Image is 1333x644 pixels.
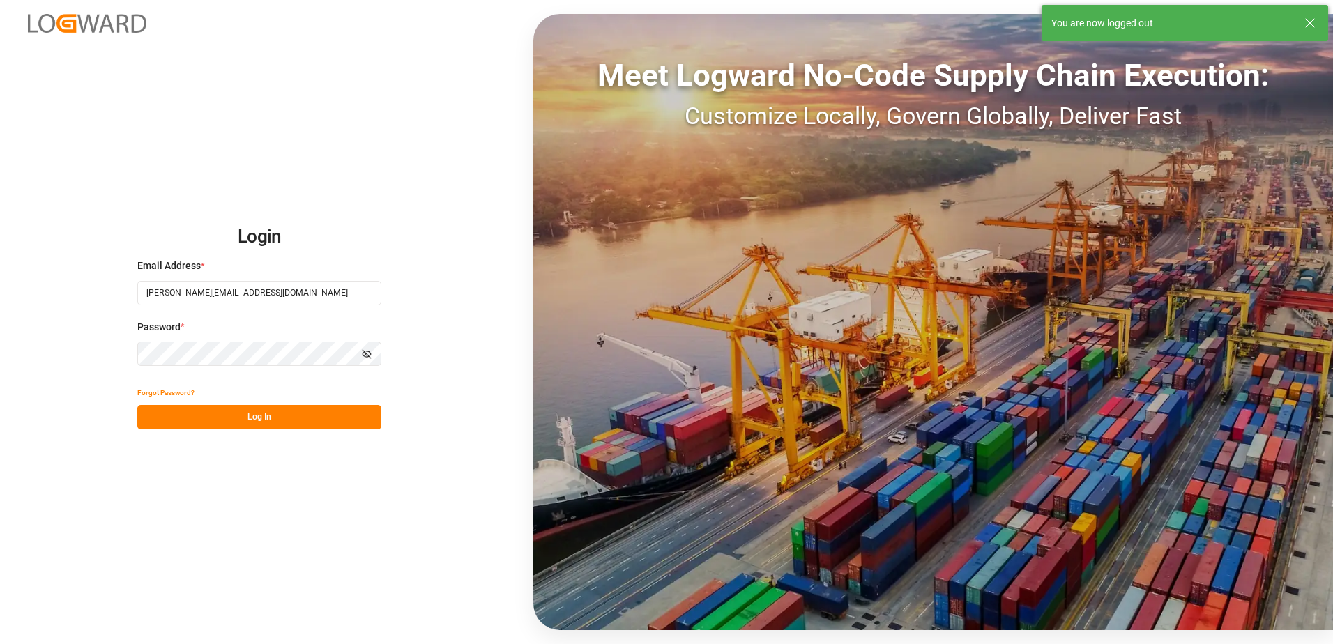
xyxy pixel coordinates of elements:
span: Password [137,320,181,335]
input: Enter your email [137,281,381,305]
div: Customize Locally, Govern Globally, Deliver Fast [533,98,1333,134]
div: You are now logged out [1051,16,1291,31]
button: Log In [137,405,381,429]
span: Email Address [137,259,201,273]
button: Forgot Password? [137,381,195,405]
img: Logward_new_orange.png [28,14,146,33]
h2: Login [137,215,381,259]
div: Meet Logward No-Code Supply Chain Execution: [533,52,1333,98]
